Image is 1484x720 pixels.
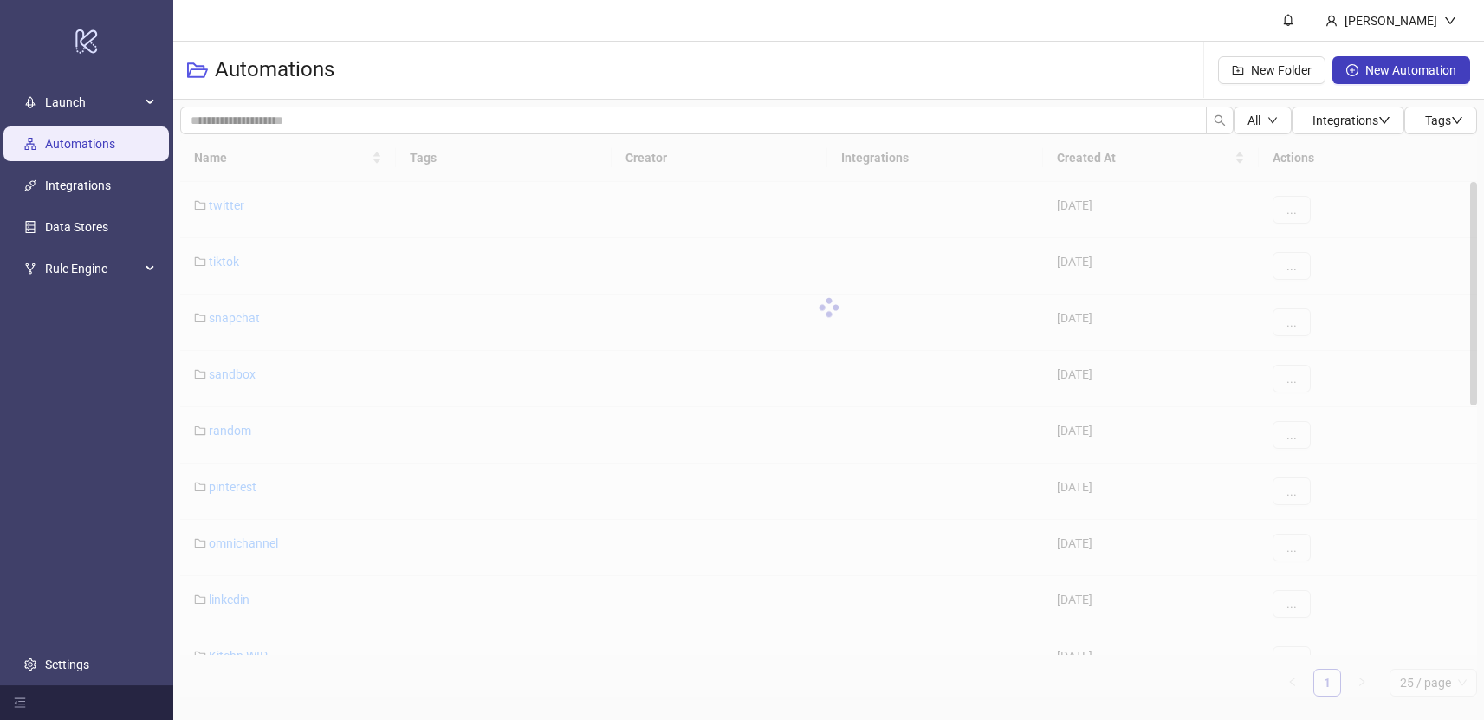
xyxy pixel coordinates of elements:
span: user [1325,15,1338,27]
span: menu-fold [14,697,26,709]
div: [PERSON_NAME] [1338,11,1444,30]
span: Launch [45,85,140,120]
button: Integrationsdown [1292,107,1404,134]
span: down [1267,115,1278,126]
span: down [1451,114,1463,126]
span: Rule Engine [45,251,140,286]
h3: Automations [215,56,334,84]
a: Data Stores [45,220,108,234]
button: New Automation [1332,56,1470,84]
span: bell [1282,14,1294,26]
span: plus-circle [1346,64,1358,76]
span: search [1214,114,1226,126]
button: Alldown [1234,107,1292,134]
span: folder-open [187,60,208,81]
a: Automations [45,137,115,151]
a: Integrations [45,178,111,192]
span: fork [24,263,36,275]
span: New Automation [1365,63,1456,77]
span: Tags [1425,114,1463,127]
span: New Folder [1251,63,1312,77]
span: Integrations [1312,114,1390,127]
a: Settings [45,658,89,671]
button: Tagsdown [1404,107,1477,134]
span: folder-add [1232,64,1244,76]
span: rocket [24,96,36,108]
button: New Folder [1218,56,1325,84]
span: All [1247,114,1260,127]
span: down [1444,15,1456,27]
span: down [1378,114,1390,126]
